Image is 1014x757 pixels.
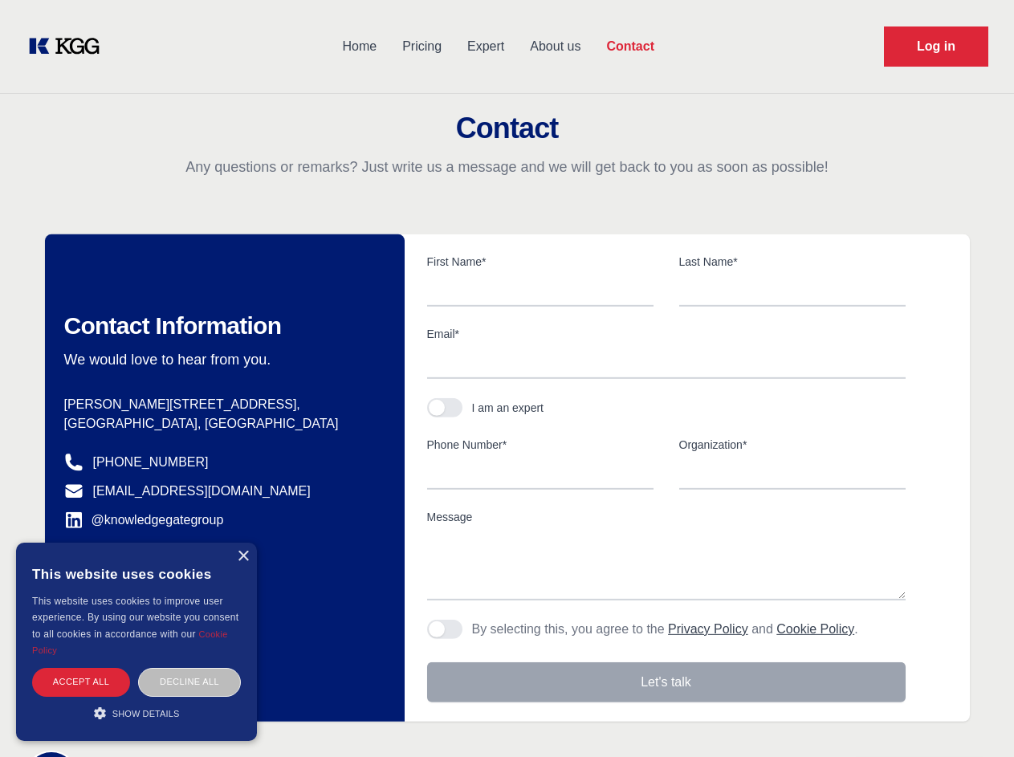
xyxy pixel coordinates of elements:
[32,555,241,593] div: This website uses cookies
[884,26,988,67] a: Request Demo
[427,437,654,453] label: Phone Number*
[427,254,654,270] label: First Name*
[593,26,667,67] a: Contact
[19,157,995,177] p: Any questions or remarks? Just write us a message and we will get back to you as soon as possible!
[679,437,906,453] label: Organization*
[93,453,209,472] a: [PHONE_NUMBER]
[427,662,906,702] button: Let's talk
[32,705,241,721] div: Show details
[679,254,906,270] label: Last Name*
[472,400,544,416] div: I am an expert
[776,622,854,636] a: Cookie Policy
[668,622,748,636] a: Privacy Policy
[64,395,379,414] p: [PERSON_NAME][STREET_ADDRESS],
[64,311,379,340] h2: Contact Information
[112,709,180,718] span: Show details
[32,629,228,655] a: Cookie Policy
[19,112,995,144] h2: Contact
[517,26,593,67] a: About us
[237,551,249,563] div: Close
[64,511,224,530] a: @knowledgegategroup
[389,26,454,67] a: Pricing
[32,668,130,696] div: Accept all
[64,414,379,433] p: [GEOGRAPHIC_DATA], [GEOGRAPHIC_DATA]
[329,26,389,67] a: Home
[64,350,379,369] p: We would love to hear from you.
[454,26,517,67] a: Expert
[93,482,311,501] a: [EMAIL_ADDRESS][DOMAIN_NAME]
[934,680,1014,757] iframe: Chat Widget
[32,596,238,640] span: This website uses cookies to improve user experience. By using our website you consent to all coo...
[26,34,112,59] a: KOL Knowledge Platform: Talk to Key External Experts (KEE)
[427,509,906,525] label: Message
[472,620,858,639] p: By selecting this, you agree to the and .
[427,326,906,342] label: Email*
[138,668,241,696] div: Decline all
